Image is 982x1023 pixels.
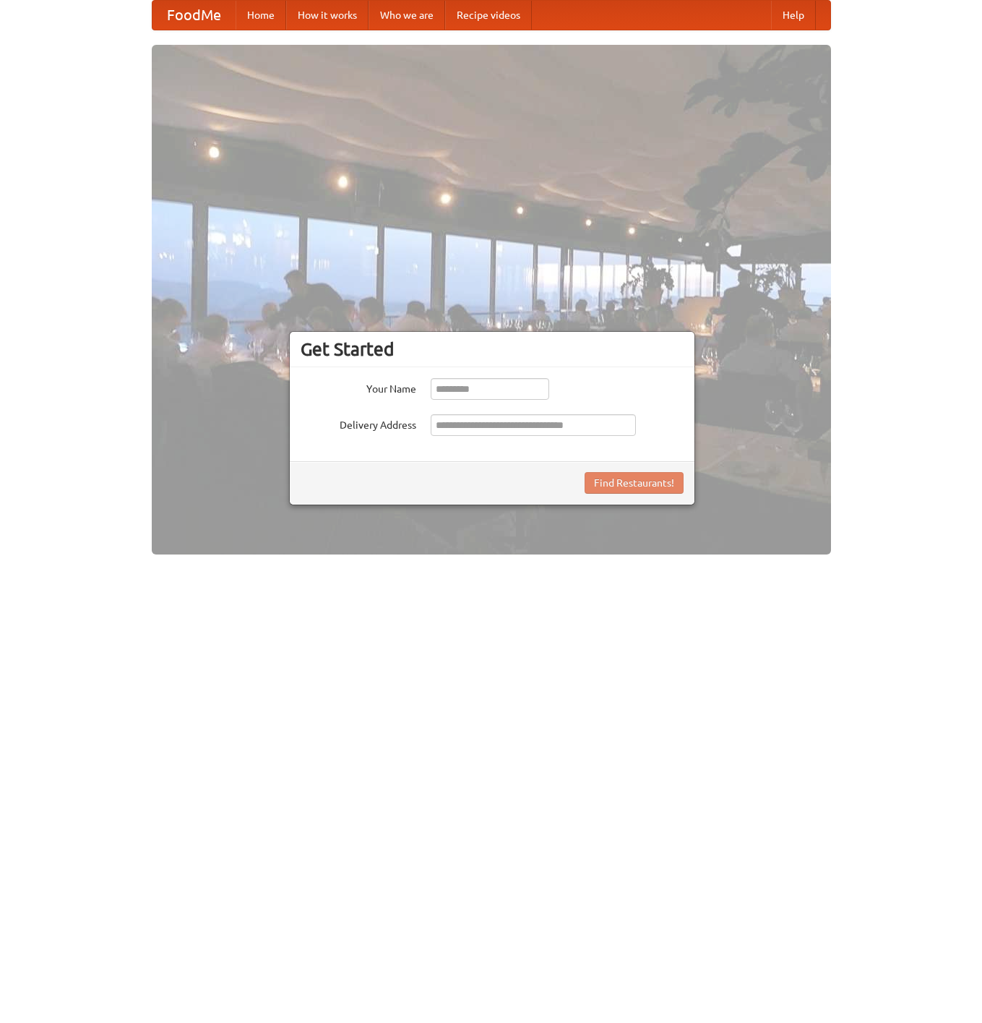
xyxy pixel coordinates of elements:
[445,1,532,30] a: Recipe videos
[301,414,416,432] label: Delivery Address
[369,1,445,30] a: Who we are
[152,1,236,30] a: FoodMe
[301,378,416,396] label: Your Name
[286,1,369,30] a: How it works
[301,338,684,360] h3: Get Started
[585,472,684,494] button: Find Restaurants!
[236,1,286,30] a: Home
[771,1,816,30] a: Help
